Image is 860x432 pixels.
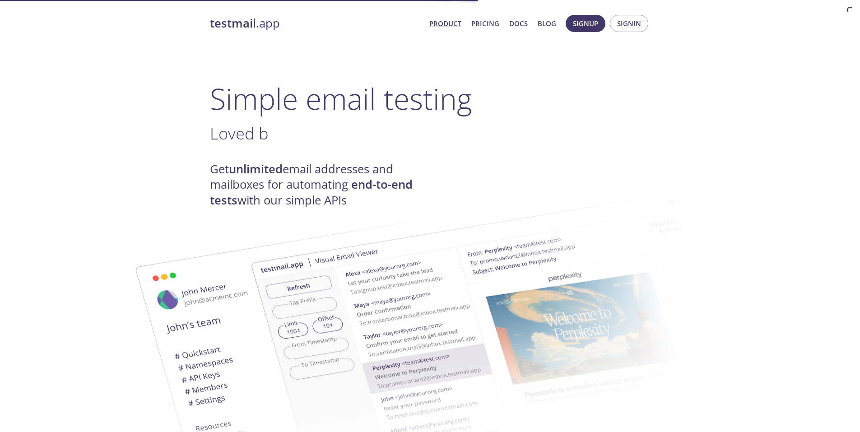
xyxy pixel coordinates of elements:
[229,161,283,177] strong: unlimited
[538,18,556,29] a: Blog
[210,162,430,208] h4: Get email addresses and mailboxes for automating with our simple APIs
[566,15,605,32] button: Signup
[509,18,528,29] a: Docs
[610,15,648,32] button: Signin
[210,15,256,31] strong: testmail
[471,18,499,29] a: Pricing
[617,18,641,29] span: Signin
[210,81,651,116] h1: Simple email testing
[429,18,461,29] a: Product
[210,177,413,208] strong: end-to-end tests
[210,16,422,31] a: testmail.app
[210,122,269,144] span: Loved b
[573,18,598,29] span: Signup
